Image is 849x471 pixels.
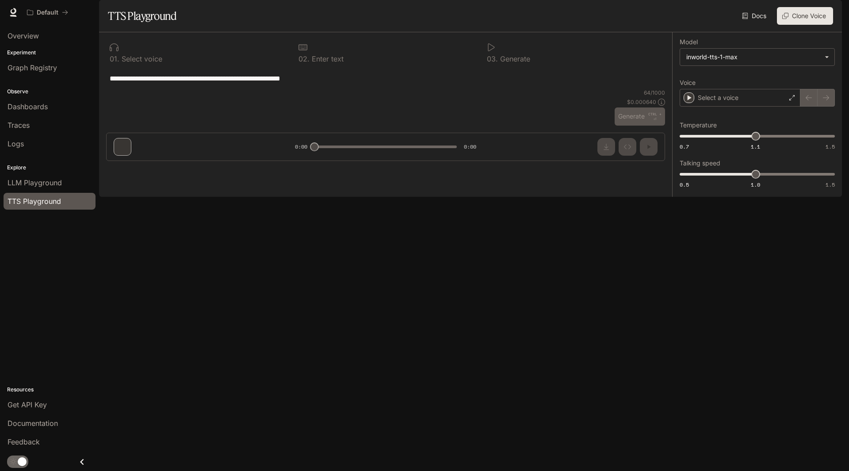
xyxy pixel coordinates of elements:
p: Voice [680,80,696,86]
button: Clone Voice [777,7,833,25]
p: Model [680,39,698,45]
p: Generate [498,55,530,62]
a: Docs [740,7,770,25]
span: 1.0 [751,181,760,188]
span: 0.5 [680,181,689,188]
p: Temperature [680,122,717,128]
p: Talking speed [680,160,720,166]
p: 0 3 . [487,55,498,62]
span: 0.7 [680,143,689,150]
h1: TTS Playground [108,7,176,25]
p: Default [37,9,58,16]
p: 0 2 . [298,55,310,62]
button: All workspaces [23,4,72,21]
p: Enter text [310,55,344,62]
p: 64 / 1000 [644,89,665,96]
p: Select a voice [698,93,738,102]
div: inworld-tts-1-max [680,49,834,65]
span: 1.1 [751,143,760,150]
p: 0 1 . [110,55,119,62]
span: 1.5 [826,181,835,188]
div: inworld-tts-1-max [686,53,820,61]
p: Select voice [119,55,162,62]
span: 1.5 [826,143,835,150]
p: $ 0.000640 [627,98,656,106]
